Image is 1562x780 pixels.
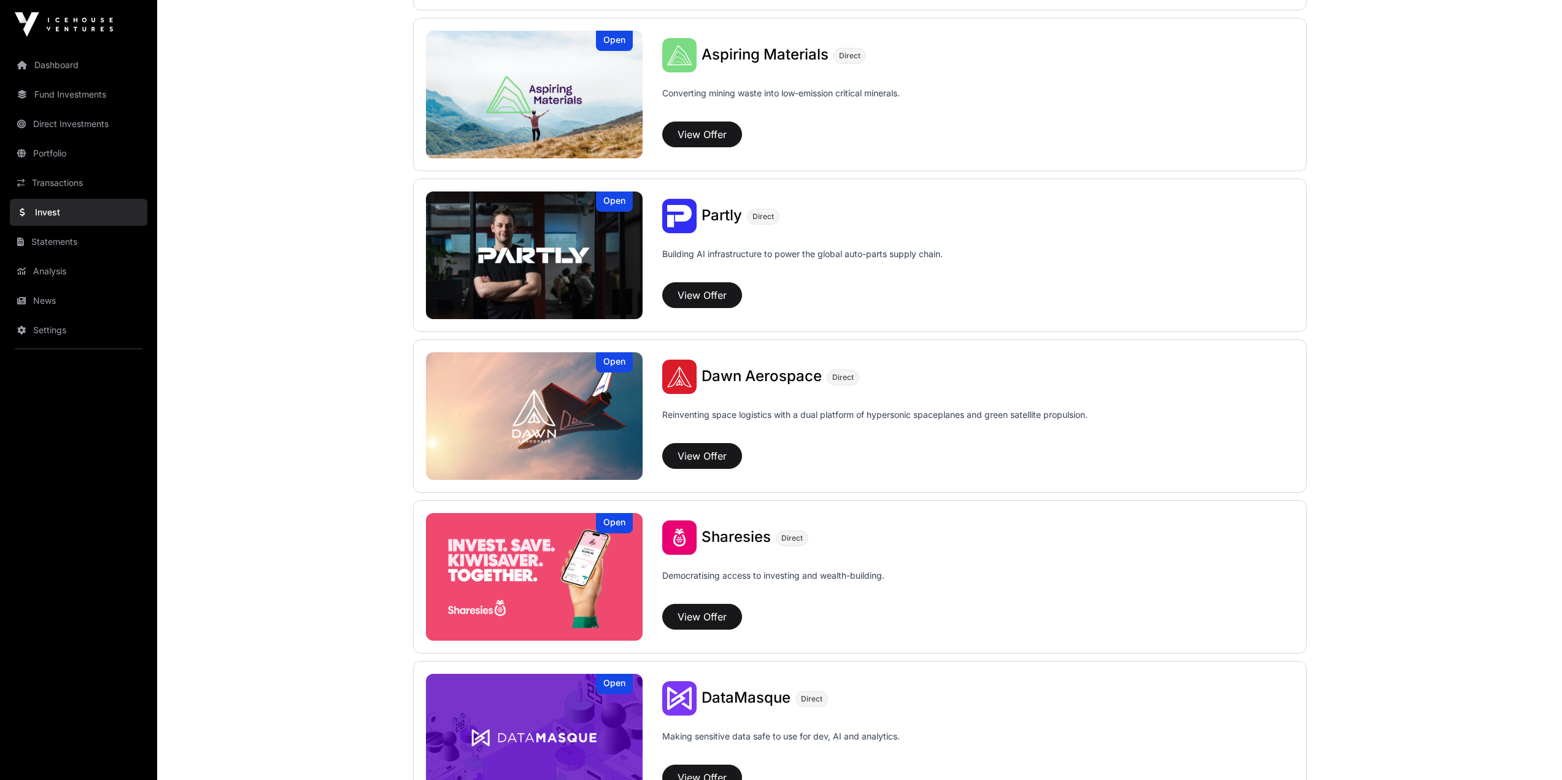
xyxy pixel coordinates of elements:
img: Sharesies [662,520,697,555]
a: Portfolio [10,140,147,167]
a: Transactions [10,169,147,196]
div: Open [596,352,633,373]
span: Sharesies [702,528,771,546]
img: Dawn Aerospace [662,360,697,394]
span: Direct [781,533,803,543]
p: Converting mining waste into low-emission critical minerals. [662,87,900,117]
img: DataMasque [662,681,697,716]
img: Icehouse Ventures Logo [15,12,113,37]
a: DataMasque [702,690,791,706]
img: Partly [426,191,643,319]
button: View Offer [662,604,742,630]
a: Dawn AerospaceOpen [426,352,643,480]
a: Dawn Aerospace [702,369,822,385]
a: Sharesies [702,530,771,546]
span: Partly [702,206,742,224]
button: View Offer [662,443,742,469]
a: Aspiring Materials [702,47,829,63]
button: View Offer [662,282,742,308]
div: Open [596,191,633,212]
img: Partly [662,199,697,233]
a: Dashboard [10,52,147,79]
a: News [10,287,147,314]
div: Open [596,513,633,533]
span: Direct [832,373,854,382]
a: Invest [10,199,147,226]
span: Dawn Aerospace [702,367,822,385]
a: SharesiesOpen [426,513,643,641]
div: Open [596,674,633,694]
a: PartlyOpen [426,191,643,319]
a: Direct Investments [10,110,147,137]
span: Direct [801,694,822,704]
a: Fund Investments [10,81,147,108]
span: Direct [839,51,860,61]
div: Open [596,31,633,51]
a: Analysis [10,258,147,285]
a: Settings [10,317,147,344]
p: Making sensitive data safe to use for dev, AI and analytics. [662,730,900,760]
iframe: Chat Widget [1501,721,1562,780]
button: View Offer [662,122,742,147]
span: Direct [752,212,774,222]
p: Democratising access to investing and wealth-building. [662,570,884,599]
span: Aspiring Materials [702,45,829,63]
span: DataMasque [702,689,791,706]
a: Statements [10,228,147,255]
p: Building AI infrastructure to power the global auto-parts supply chain. [662,248,943,277]
img: Sharesies [426,513,643,641]
a: Aspiring MaterialsOpen [426,31,643,158]
a: Partly [702,208,742,224]
p: Reinventing space logistics with a dual platform of hypersonic spaceplanes and green satellite pr... [662,409,1088,438]
img: Dawn Aerospace [426,352,643,480]
img: Aspiring Materials [662,38,697,72]
img: Aspiring Materials [426,31,643,158]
